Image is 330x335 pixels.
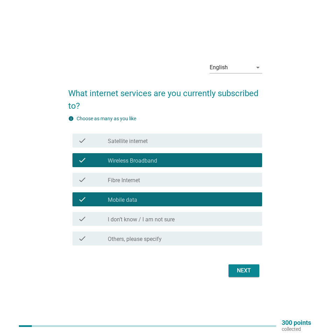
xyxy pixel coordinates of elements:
[78,156,86,164] i: check
[78,136,86,145] i: check
[77,116,136,121] label: Choose as many as you like
[108,236,162,243] label: Others, please specify
[68,116,74,121] i: info
[78,215,86,223] i: check
[229,264,259,277] button: Next
[68,80,262,112] h2: What internet services are you currently subscribed to?
[108,177,140,184] label: Fibre Internet
[282,320,311,326] p: 300 points
[78,195,86,204] i: check
[108,157,157,164] label: Wireless Broadband
[108,216,175,223] label: I don’t know / I am not sure
[108,138,148,145] label: Satellite internet
[234,266,254,275] div: Next
[282,326,311,332] p: collected
[108,197,137,204] label: Mobile data
[78,234,86,243] i: check
[78,176,86,184] i: check
[210,64,228,71] div: English
[254,63,262,72] i: arrow_drop_down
